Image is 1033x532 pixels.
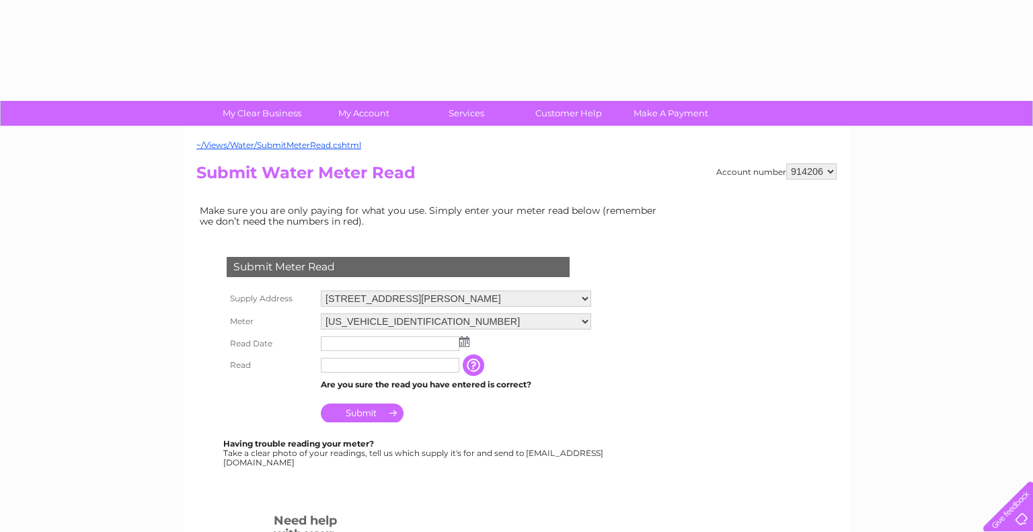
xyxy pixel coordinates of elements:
[321,404,404,422] input: Submit
[459,336,469,347] img: ...
[309,101,420,126] a: My Account
[513,101,624,126] a: Customer Help
[223,439,605,467] div: Take a clear photo of your readings, tell us which supply it's for and send to [EMAIL_ADDRESS][DO...
[317,376,595,393] td: Are you sure the read you have entered is correct?
[196,163,837,189] h2: Submit Water Meter Read
[463,354,487,376] input: Information
[411,101,522,126] a: Services
[196,140,361,150] a: ~/Views/Water/SubmitMeterRead.cshtml
[223,354,317,376] th: Read
[223,439,374,449] b: Having trouble reading your meter?
[615,101,726,126] a: Make A Payment
[223,333,317,354] th: Read Date
[206,101,317,126] a: My Clear Business
[223,310,317,333] th: Meter
[716,163,837,180] div: Account number
[196,202,667,230] td: Make sure you are only paying for what you use. Simply enter your meter read below (remember we d...
[223,287,317,310] th: Supply Address
[227,257,570,277] div: Submit Meter Read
